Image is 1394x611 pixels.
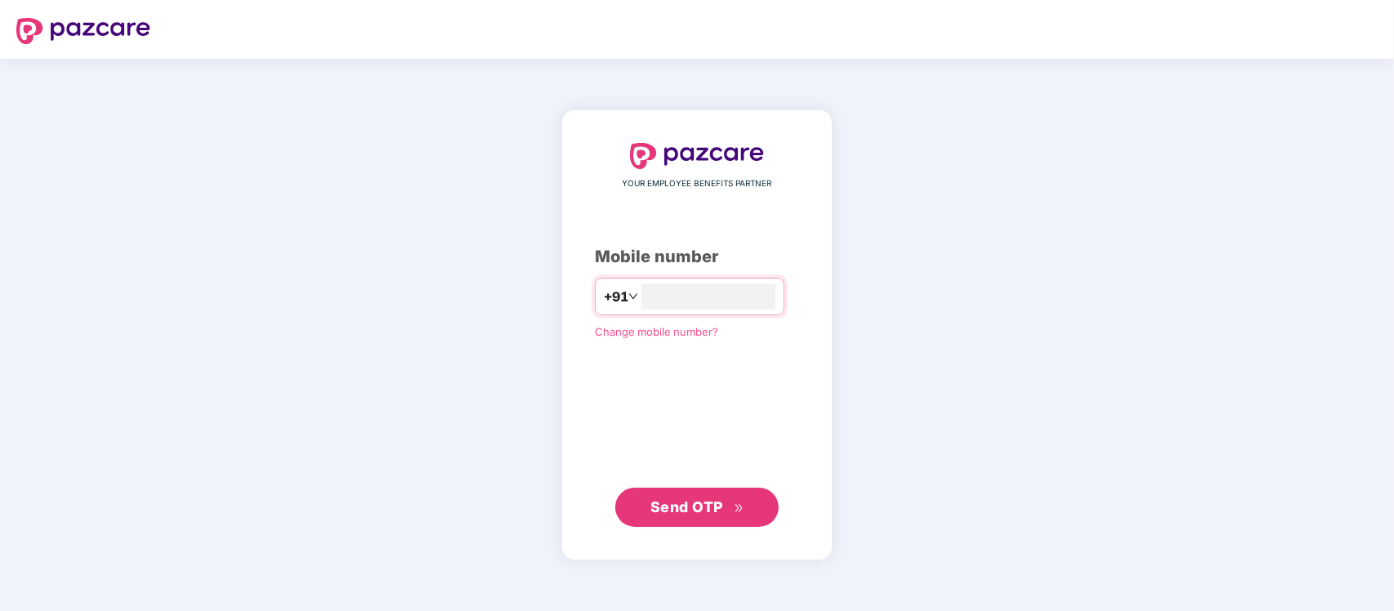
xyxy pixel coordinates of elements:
[623,177,772,190] span: YOUR EMPLOYEE BENEFITS PARTNER
[734,503,744,514] span: double-right
[604,287,628,307] span: +91
[628,292,638,301] span: down
[595,325,718,338] a: Change mobile number?
[595,244,799,270] div: Mobile number
[650,498,723,515] span: Send OTP
[630,143,764,169] img: logo
[16,18,150,44] img: logo
[615,488,779,527] button: Send OTPdouble-right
